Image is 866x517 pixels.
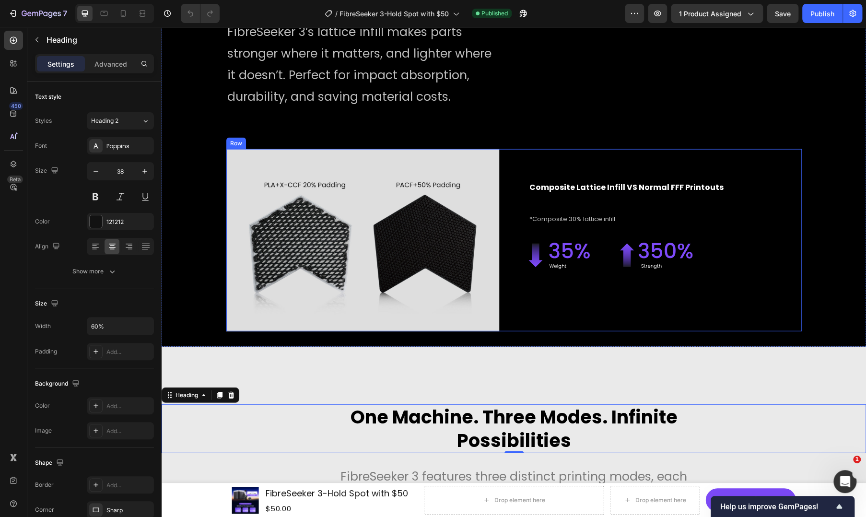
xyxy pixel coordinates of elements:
[481,9,508,18] span: Published
[106,506,152,515] div: Sharp
[853,456,861,463] span: 1
[35,93,61,101] div: Text style
[91,117,118,125] span: Heading 2
[106,142,152,151] div: Poppins
[65,122,338,305] img: gempages_574786771183731824-0e28460c-527a-419d-aafb-c51454363ec8.jpg
[35,263,154,280] button: Show more
[35,164,60,177] div: Size
[162,27,866,517] iframe: Design area
[474,470,525,477] div: Drop element here
[67,112,82,121] div: Row
[35,297,60,310] div: Size
[368,155,562,166] strong: Composite Lattice Infill VS Normal FFF Printouts
[671,4,763,23] button: 1 product assigned
[106,402,152,411] div: Add...
[333,470,384,477] div: Drop element here
[106,481,152,490] div: Add...
[35,481,54,489] div: Border
[335,9,338,19] span: /
[179,441,526,501] span: FibreSeeker 3 features three distinct printing modes, each indicated by a colored light—green, or...
[35,141,47,150] div: Font
[106,218,152,226] div: 121212
[35,347,57,356] div: Padding
[591,465,619,481] div: $50.00
[544,461,634,485] button: Buy Now
[35,322,51,330] div: Width
[106,348,152,356] div: Add...
[775,10,791,18] span: Save
[367,216,531,242] img: Alt image
[833,470,856,493] iframe: Intercom live chat
[106,427,152,435] div: Add...
[35,457,66,470] div: Shape
[35,217,50,226] div: Color
[12,364,38,373] div: Heading
[87,317,153,335] input: Auto
[368,188,454,197] span: *Composite 30% lattice infill
[679,9,741,19] span: 1 product assigned
[181,4,220,23] div: Undo/Redo
[35,117,52,125] div: Styles
[720,502,833,511] span: Help us improve GemPages!
[87,112,154,129] button: Heading 2
[7,176,23,183] div: Beta
[35,426,52,435] div: Image
[47,34,150,46] p: Heading
[339,9,449,19] span: FibreSeeker 3-Hold Spot with $50
[47,59,74,69] p: Settings
[802,4,843,23] button: Publish
[35,377,82,390] div: Background
[720,501,845,512] button: Show survey - Help us improve GemPages!
[767,4,798,23] button: Save
[188,377,515,426] strong: One Machine. Three Modes. Infinite Possibilities
[35,401,50,410] div: Color
[94,59,127,69] p: Advanced
[4,4,71,23] button: 7
[810,9,834,19] div: Publish
[9,102,23,110] div: 450
[63,8,67,19] p: 7
[72,267,117,276] div: Show more
[35,240,62,253] div: Align
[560,466,591,480] div: Buy Now
[35,505,54,514] div: Corner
